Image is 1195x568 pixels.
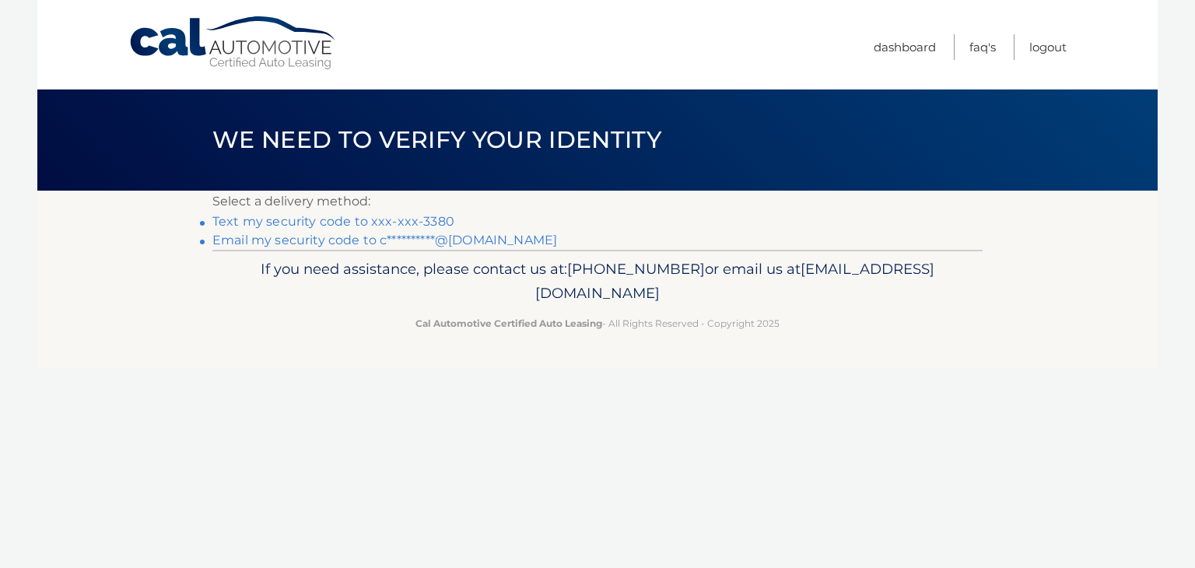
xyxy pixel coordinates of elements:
[223,315,972,331] p: - All Rights Reserved - Copyright 2025
[874,34,936,60] a: Dashboard
[212,233,557,247] a: Email my security code to c**********@[DOMAIN_NAME]
[415,317,602,329] strong: Cal Automotive Certified Auto Leasing
[969,34,996,60] a: FAQ's
[128,16,338,71] a: Cal Automotive
[567,260,705,278] span: [PHONE_NUMBER]
[223,257,972,307] p: If you need assistance, please contact us at: or email us at
[212,191,983,212] p: Select a delivery method:
[212,125,661,154] span: We need to verify your identity
[212,214,454,229] a: Text my security code to xxx-xxx-3380
[1029,34,1067,60] a: Logout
